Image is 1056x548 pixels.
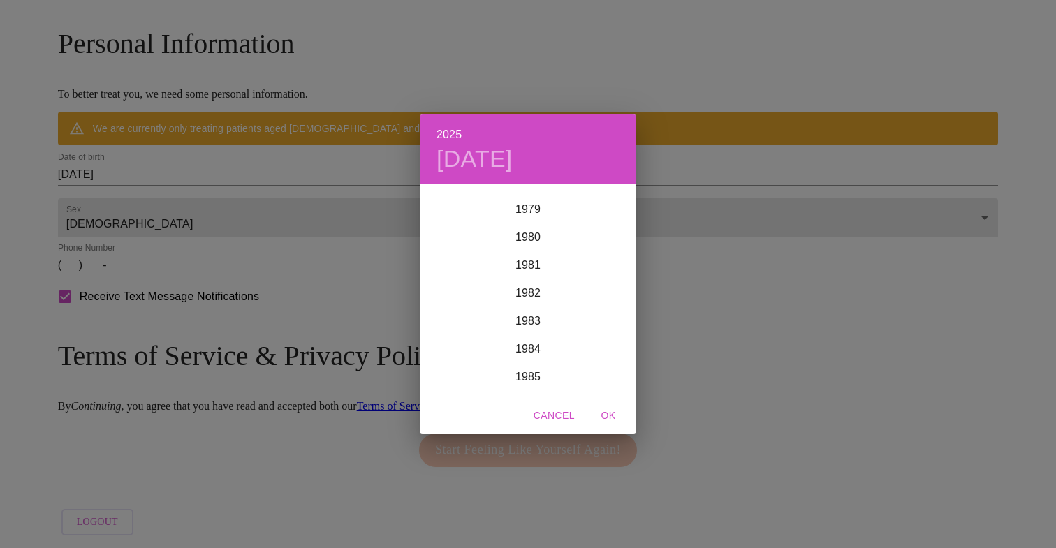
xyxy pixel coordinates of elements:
[420,279,636,307] div: 1982
[420,251,636,279] div: 1981
[420,195,636,223] div: 1979
[420,363,636,391] div: 1985
[420,307,636,335] div: 1983
[534,407,575,424] span: Cancel
[528,403,580,429] button: Cancel
[592,407,625,424] span: OK
[420,391,636,419] div: 1986
[420,223,636,251] div: 1980
[437,125,462,145] button: 2025
[586,403,631,429] button: OK
[420,335,636,363] div: 1984
[437,145,513,174] button: [DATE]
